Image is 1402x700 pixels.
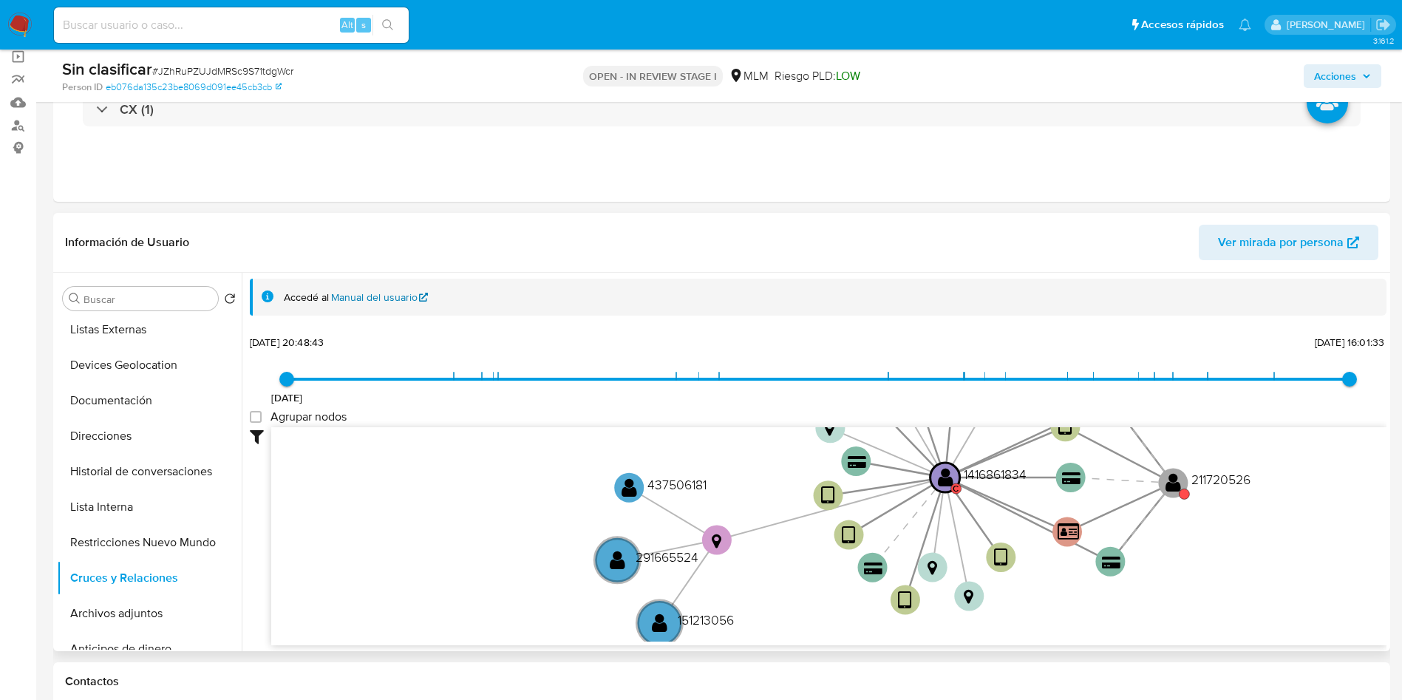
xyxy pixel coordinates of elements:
[57,347,242,383] button: Devices Geolocation
[1058,416,1072,438] text: 
[57,596,242,631] button: Archivos adjuntos
[57,418,242,454] button: Direcciones
[1375,17,1391,33] a: Salir
[712,532,721,548] text: 
[224,293,236,309] button: Volver al orden por defecto
[270,410,347,424] span: Agrupar nodos
[583,66,723,86] p: OPEN - IN REVIEW STAGE I
[271,390,303,405] span: [DATE]
[341,18,353,32] span: Alt
[836,67,860,84] span: LOW
[1373,35,1395,47] span: 3.161.2
[842,524,856,546] text: 
[622,476,637,497] text: 
[62,81,103,94] b: Person ID
[898,589,912,611] text: 
[57,489,242,525] button: Lista Interna
[848,455,866,469] text: 
[652,612,667,633] text: 
[1141,17,1224,33] span: Accesos rápidos
[1058,522,1079,541] text: 
[106,81,282,94] a: eb076da135c23be8069d091ee45cb3cb
[361,18,366,32] span: s
[1062,472,1081,486] text: 
[775,68,860,84] span: Riesgo PLD:
[1304,64,1381,88] button: Acciones
[1199,225,1378,260] button: Ver mirada por persona
[57,631,242,667] button: Anticipos de dinero
[994,547,1008,568] text: 
[678,611,734,629] text: 151213056
[1166,472,1181,493] text: 
[120,101,154,118] h3: CX (1)
[1102,555,1120,569] text: 
[1239,18,1251,31] a: Notificaciones
[1314,64,1356,88] span: Acciones
[57,560,242,596] button: Cruces y Relaciones
[250,411,262,423] input: Agrupar nodos
[864,561,882,575] text: 
[57,312,242,347] button: Listas Externas
[54,16,409,35] input: Buscar usuario o caso...
[1191,470,1250,489] text: 211720526
[69,293,81,305] button: Buscar
[84,293,212,306] input: Buscar
[1218,225,1344,260] span: Ver mirada por persona
[964,465,1027,483] text: 1416861834
[928,560,937,576] text: 
[331,290,429,305] a: Manual del usuario
[825,421,834,437] text: 
[57,383,242,418] button: Documentación
[57,525,242,560] button: Restricciones Nuevo Mundo
[65,235,189,250] h1: Información de Usuario
[953,482,959,495] text: C
[372,15,403,35] button: search-icon
[821,485,835,506] text: 
[1315,335,1384,350] span: [DATE] 16:01:33
[1287,18,1370,32] p: ivonne.perezonofre@mercadolibre.com.mx
[57,454,242,489] button: Historial de conversaciones
[65,674,1378,689] h1: Contactos
[284,290,329,305] span: Accedé al
[83,92,1361,126] div: CX (1)
[250,335,324,350] span: [DATE] 20:48:43
[964,588,973,605] text: 
[636,548,698,566] text: 291665524
[938,466,953,488] text: 
[729,68,769,84] div: MLM
[647,475,707,493] text: 437506181
[62,57,152,81] b: Sin clasificar
[152,64,293,78] span: # JZhRuPZUJdMRSc9S71tdgWcr
[610,549,625,571] text: 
